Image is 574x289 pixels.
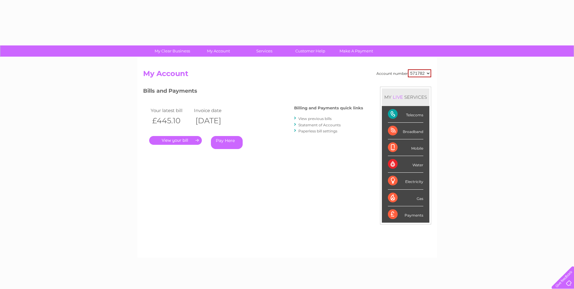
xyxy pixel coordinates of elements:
h4: Billing and Payments quick links [294,106,363,110]
div: LIVE [392,94,404,100]
a: My Account [193,45,243,57]
div: Telecoms [388,106,423,123]
div: Electricity [388,173,423,189]
a: Make A Payment [331,45,381,57]
td: Invoice date [192,106,236,115]
td: Your latest bill [149,106,193,115]
a: View previous bills [298,116,332,121]
a: Statement of Accounts [298,123,341,127]
div: Mobile [388,139,423,156]
a: My Clear Business [147,45,197,57]
h3: Bills and Payments [143,87,363,97]
a: Paperless bill settings [298,129,337,133]
a: Customer Help [285,45,335,57]
h2: My Account [143,69,431,81]
th: [DATE] [192,115,236,127]
a: Services [239,45,289,57]
a: Pay Here [211,136,243,149]
div: Broadband [388,123,423,139]
div: Water [388,156,423,173]
div: Payments [388,206,423,223]
div: Gas [388,190,423,206]
a: . [149,136,202,145]
div: MY SERVICES [382,88,429,106]
div: Account number [376,69,431,77]
th: £445.10 [149,115,193,127]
